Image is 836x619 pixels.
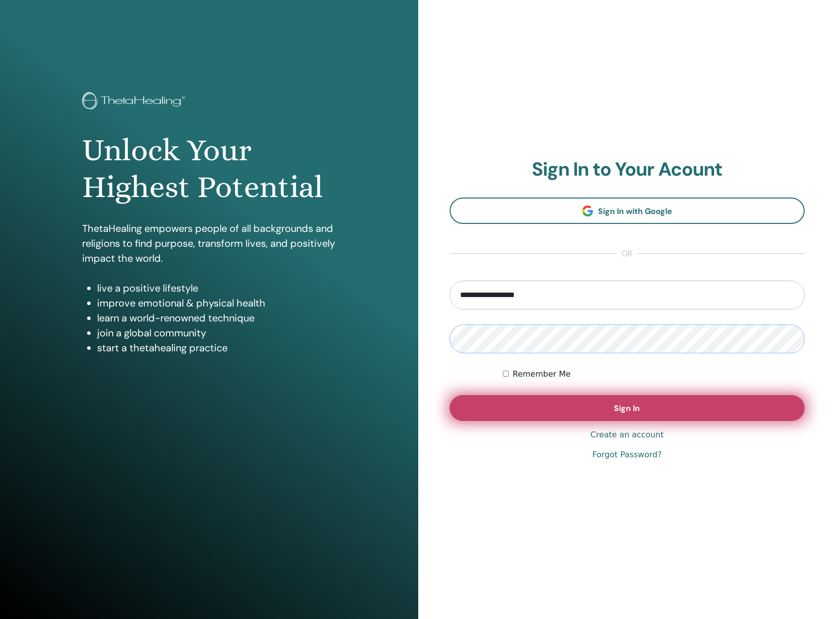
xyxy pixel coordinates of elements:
[82,132,336,206] h1: Unlock Your Highest Potential
[616,248,637,260] span: or
[591,429,664,441] a: Create an account
[82,221,336,266] p: ThetaHealing empowers people of all backgrounds and religions to find purpose, transform lives, a...
[450,158,805,181] h2: Sign In to Your Acount
[598,206,672,216] span: Sign In with Google
[503,368,805,380] div: Keep me authenticated indefinitely or until I manually logout
[450,395,805,421] button: Sign In
[97,325,336,340] li: join a global community
[513,368,571,380] label: Remember Me
[614,403,640,413] span: Sign In
[97,340,336,355] li: start a thetahealing practice
[97,281,336,296] li: live a positive lifestyle
[450,198,805,224] a: Sign In with Google
[97,310,336,325] li: learn a world-renowned technique
[97,296,336,310] li: improve emotional & physical health
[593,449,662,461] a: Forgot Password?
